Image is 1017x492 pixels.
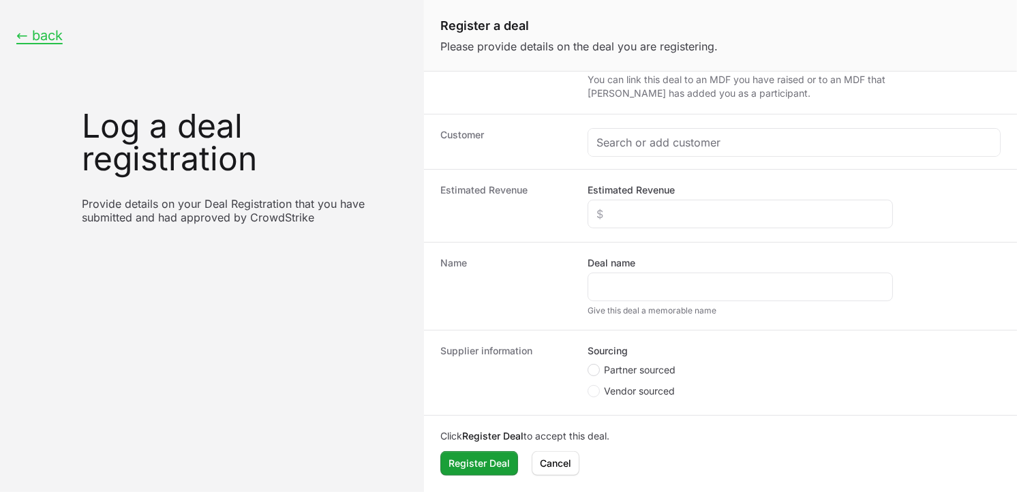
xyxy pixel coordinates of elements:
p: Provide details on your Deal Registration that you have submitted and had approved by CrowdStrike [82,197,408,224]
button: ← back [16,27,63,44]
h1: Log a deal registration [82,110,408,175]
p: Click to accept this deal. [440,429,1001,443]
span: Cancel [540,455,571,472]
button: Cancel [532,451,579,476]
p: If this deal was generated from an MDF, you can link to that MDF here. You can link this deal to ... [588,46,893,100]
dt: Estimated Revenue [440,183,571,228]
dt: Supplier information [440,344,571,401]
legend: Sourcing [588,344,628,358]
input: Search or add customer [596,134,992,151]
b: Register Deal [462,430,523,442]
span: Vendor sourced [604,384,675,398]
p: Please provide details on the deal you are registering. [440,38,1001,55]
span: Register Deal [449,455,510,472]
dt: Name [440,256,571,316]
span: Partner sourced [604,363,676,377]
button: Register Deal [440,451,518,476]
div: Give this deal a memorable name [588,305,893,316]
h1: Register a deal [440,16,1001,35]
dt: Customer [440,128,571,155]
input: $ [596,206,884,222]
label: Deal name [588,256,635,270]
label: Estimated Revenue [588,183,675,197]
